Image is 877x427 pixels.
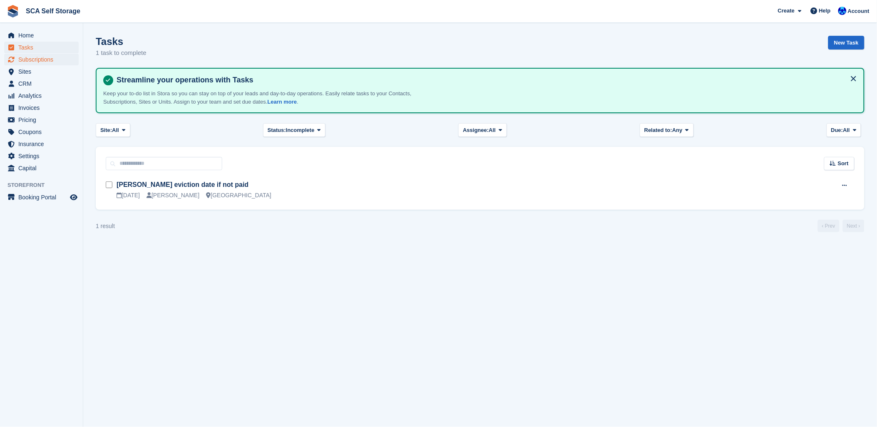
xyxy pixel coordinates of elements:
span: Sites [18,66,68,77]
a: menu [4,191,79,203]
span: Capital [18,162,68,174]
span: Incomplete [286,126,315,134]
span: Any [672,126,683,134]
span: Sort [838,159,849,168]
span: Status: [268,126,286,134]
span: Site: [100,126,112,134]
button: Status: Incomplete [263,123,325,137]
a: menu [4,162,79,174]
span: Settings [18,150,68,162]
span: Storefront [7,181,83,189]
span: Pricing [18,114,68,126]
span: Create [778,7,795,15]
span: Due: [831,126,843,134]
span: Account [848,7,870,15]
a: Previous [818,220,840,232]
span: Assignee: [463,126,489,134]
a: New Task [828,36,865,50]
span: CRM [18,78,68,89]
p: Keep your to-do list in Stora so you can stay on top of your leads and day-to-day operations. Eas... [103,89,415,106]
a: Next [843,220,865,232]
a: menu [4,126,79,138]
nav: Page [816,220,866,232]
a: menu [4,54,79,65]
p: 1 task to complete [96,48,147,58]
div: [GEOGRAPHIC_DATA] [206,191,271,200]
span: Subscriptions [18,54,68,65]
a: Preview store [69,192,79,202]
span: Insurance [18,138,68,150]
h1: Tasks [96,36,147,47]
span: All [112,126,119,134]
div: [DATE] [117,191,140,200]
a: menu [4,78,79,89]
button: Assignee: All [458,123,507,137]
a: menu [4,150,79,162]
button: Related to: Any [640,123,693,137]
img: Kelly Neesham [838,7,847,15]
span: Related to: [644,126,672,134]
a: menu [4,102,79,114]
a: menu [4,42,79,53]
a: menu [4,114,79,126]
span: Analytics [18,90,68,102]
span: All [489,126,496,134]
span: Home [18,30,68,41]
a: menu [4,66,79,77]
div: [PERSON_NAME] [147,191,199,200]
span: Coupons [18,126,68,138]
a: SCA Self Storage [22,4,84,18]
img: stora-icon-8386f47178a22dfd0bd8f6a31ec36ba5ce8667c1dd55bd0f319d3a0aa187defe.svg [7,5,19,17]
span: Tasks [18,42,68,53]
span: Invoices [18,102,68,114]
a: Learn more [268,99,297,105]
a: menu [4,138,79,150]
a: menu [4,30,79,41]
span: Booking Portal [18,191,68,203]
button: Due: All [827,123,861,137]
span: Help [819,7,831,15]
div: 1 result [96,222,115,231]
a: [PERSON_NAME] eviction date if not paid [117,181,248,188]
h4: Streamline your operations with Tasks [113,75,857,85]
a: menu [4,90,79,102]
span: All [843,126,850,134]
button: Site: All [96,123,130,137]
